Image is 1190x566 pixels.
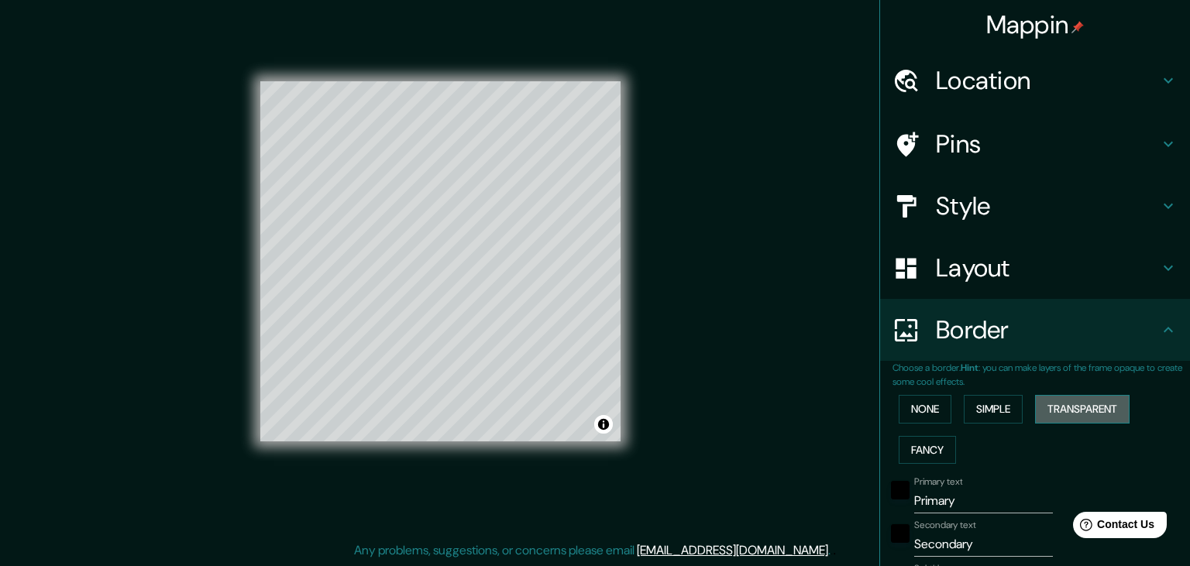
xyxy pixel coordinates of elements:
[1071,21,1084,33] img: pin-icon.png
[899,395,951,424] button: None
[637,542,828,558] a: [EMAIL_ADDRESS][DOMAIN_NAME]
[891,481,910,499] button: black
[892,361,1190,389] p: Choose a border. : you can make layers of the frame opaque to create some cool effects.
[986,9,1085,40] h4: Mappin
[964,395,1023,424] button: Simple
[880,50,1190,111] div: Location
[936,190,1159,221] h4: Style
[899,436,956,465] button: Fancy
[936,129,1159,160] h4: Pins
[1035,395,1130,424] button: Transparent
[880,237,1190,299] div: Layout
[914,519,976,532] label: Secondary text
[594,415,613,434] button: Toggle attribution
[880,299,1190,361] div: Border
[880,175,1190,237] div: Style
[936,252,1159,283] h4: Layout
[833,541,836,560] div: .
[914,475,962,489] label: Primary text
[936,314,1159,345] h4: Border
[961,362,978,374] b: Hint
[354,541,831,560] p: Any problems, suggestions, or concerns please email .
[831,541,833,560] div: .
[936,65,1159,96] h4: Location
[891,524,910,543] button: black
[880,113,1190,175] div: Pins
[1052,506,1173,549] iframe: Help widget launcher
